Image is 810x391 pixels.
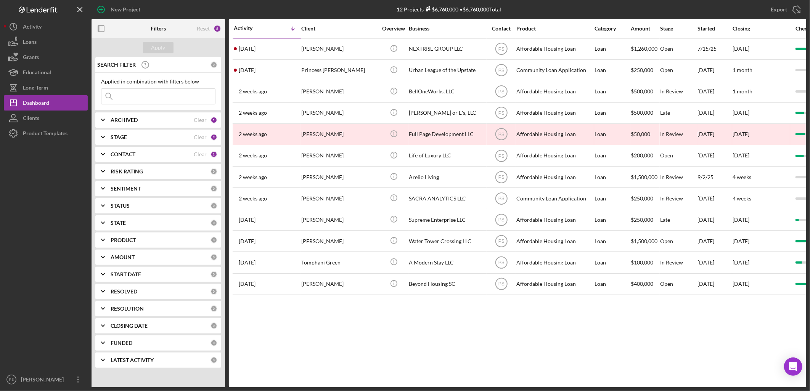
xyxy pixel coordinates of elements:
time: [DATE] [733,216,749,223]
time: 2025-08-27 16:57 [239,217,256,223]
time: [DATE] [733,109,749,116]
span: $200,000 [631,152,653,159]
span: $1,500,000 [631,238,657,244]
div: In Review [660,167,697,187]
span: $400,000 [631,280,653,287]
div: Clients [23,111,39,128]
div: Community Loan Application [516,188,593,208]
div: Clear [194,134,207,140]
div: Apply [151,42,166,53]
div: Grants [23,50,39,67]
div: [PERSON_NAME] [301,146,378,166]
div: Late [660,103,697,123]
button: Activity [4,19,88,34]
div: Affordable Housing Loan [516,210,593,230]
div: Overview [379,26,408,32]
button: Educational [4,65,88,80]
div: 0 [211,202,217,209]
div: Clear [194,117,207,123]
div: Contact [487,26,516,32]
text: PS [498,153,504,159]
div: 7/15/25 [697,39,732,59]
div: Affordable Housing Loan [516,39,593,59]
b: RESOLVED [111,288,137,295]
div: [PERSON_NAME] [301,274,378,294]
div: [PERSON_NAME] [301,39,378,59]
div: $50,000 [631,124,659,144]
div: Business [409,26,485,32]
div: 0 [211,288,217,295]
div: [DATE] [697,60,732,80]
div: Started [697,26,732,32]
div: [PERSON_NAME] [301,124,378,144]
div: 9/2/25 [697,167,732,187]
time: [DATE] [733,131,749,137]
div: [DATE] [697,146,732,166]
div: Affordable Housing Loan [516,103,593,123]
div: Affordable Housing Loan [516,231,593,251]
div: Long-Term [23,80,48,97]
span: $250,000 [631,216,653,223]
time: [DATE] [733,259,749,266]
time: 1 month [733,67,752,73]
text: PS [498,282,504,287]
b: STAGE [111,134,127,140]
div: 12 Projects • $6,760,000 Total [397,6,501,13]
span: $1,500,000 [631,174,657,180]
span: $100,000 [631,259,653,266]
div: Open Intercom Messenger [784,357,802,376]
button: Grants [4,50,88,65]
div: Product [516,26,593,32]
div: Activity [23,19,42,36]
div: [PERSON_NAME] or E's, LLC [409,103,485,123]
b: SEARCH FILTER [97,62,136,68]
div: Loan [595,231,630,251]
div: In Review [660,82,697,102]
b: ARCHIVED [111,117,138,123]
text: PS [498,175,504,180]
div: Affordable Housing Loan [516,252,593,272]
div: In Review [660,188,697,208]
div: [PERSON_NAME] [301,210,378,230]
div: [PERSON_NAME] [301,82,378,102]
button: Product Templates [4,126,88,141]
b: LATEST ACTIVITY [111,357,154,363]
div: [PERSON_NAME] [19,372,69,389]
time: [DATE] [733,238,749,244]
div: [DATE] [697,124,732,144]
span: $1,260,000 [631,45,657,52]
b: START DATE [111,271,141,277]
div: Product Templates [23,126,67,143]
time: 2025-09-01 03:03 [239,195,267,202]
div: In Review [660,124,697,144]
time: 2025-09-05 07:52 [239,131,267,137]
text: PS [9,378,14,382]
time: 1 month [733,88,752,95]
time: [DATE] [733,45,749,52]
div: Princess [PERSON_NAME] [301,60,378,80]
div: Open [660,231,697,251]
div: 1 [211,117,217,123]
div: Client [301,26,378,32]
b: PRODUCT [111,237,136,243]
div: A Modern Stay LLC [409,252,485,272]
b: SENTIMENT [111,186,141,192]
div: 0 [211,220,217,226]
span: $500,000 [631,88,653,95]
div: Activity [234,25,267,31]
time: 2025-07-03 21:05 [239,281,256,287]
div: [DATE] [697,82,732,102]
div: Amount [631,26,659,32]
div: 0 [211,357,217,364]
span: $250,000 [631,67,653,73]
b: AMOUNT [111,254,135,260]
div: Loan [595,167,630,187]
div: 0 [211,254,217,261]
button: Clients [4,111,88,126]
div: Loan [595,252,630,272]
div: 0 [211,340,217,346]
div: 0 [211,271,217,278]
div: [DATE] [697,210,732,230]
